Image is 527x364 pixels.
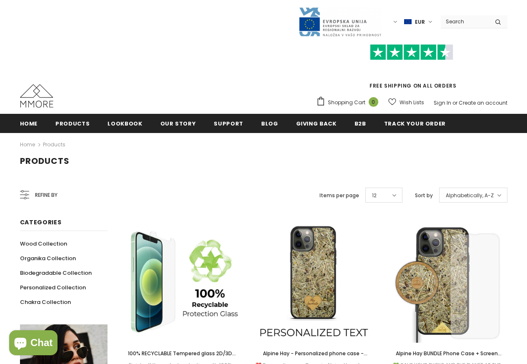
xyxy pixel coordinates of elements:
span: Giving back [296,120,337,128]
a: Home [20,114,38,133]
span: Refine by [35,191,57,200]
span: Track your order [384,120,446,128]
a: Javni Razpis [298,18,382,25]
a: Products [43,141,65,148]
span: Products [20,155,70,167]
a: Personalized Collection [20,280,86,295]
a: Our Story [160,114,196,133]
a: Create an account [459,99,507,106]
input: Search Site [441,15,489,28]
span: Lookbook [107,120,142,128]
span: Shopping Cart [328,98,365,107]
a: Lookbook [107,114,142,133]
label: Sort by [415,191,433,200]
span: Organika Collection [20,254,76,262]
a: support [214,114,243,133]
a: B2B [355,114,366,133]
span: Wood Collection [20,240,67,248]
img: Trust Pilot Stars [370,44,453,60]
a: Wood Collection [20,236,67,251]
a: Products [55,114,90,133]
inbox-online-store-chat: Shopify online store chat [7,330,60,357]
a: Chakra Collection [20,295,71,309]
a: 100% RECYCLABLE Tempered glass 2D/3D screen protector [120,349,241,358]
span: Personalized Collection [20,284,86,291]
a: Home [20,140,35,150]
span: EUR [415,18,425,26]
a: Wish Lists [388,95,424,110]
a: Biodegradable Collection [20,266,92,280]
a: Organika Collection [20,251,76,266]
a: Sign In [434,99,451,106]
span: B2B [355,120,366,128]
span: Products [55,120,90,128]
span: Wish Lists [400,98,424,107]
span: support [214,120,243,128]
a: Giving back [296,114,337,133]
span: 12 [372,191,377,200]
span: Categories [20,218,62,226]
label: Items per page [320,191,359,200]
span: 0 [369,97,378,107]
iframe: Customer reviews powered by Trustpilot [316,60,507,82]
span: Blog [261,120,278,128]
span: Alphabetically, A-Z [446,191,494,200]
a: Blog [261,114,278,133]
a: Alpine Hay BUNDLE Phone Case + Screen Protector + Alpine Hay Wireless Charger [387,349,507,358]
a: Alpine Hay - Personalized phone case - Personalized gift [253,349,374,358]
a: Shopping Cart 0 [316,96,382,109]
img: MMORE Cases [20,84,53,108]
a: Track your order [384,114,446,133]
img: Javni Razpis [298,7,382,37]
span: or [452,99,457,106]
span: Chakra Collection [20,298,71,306]
span: Home [20,120,38,128]
span: FREE SHIPPING ON ALL ORDERS [316,48,507,89]
span: Biodegradable Collection [20,269,92,277]
span: Our Story [160,120,196,128]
